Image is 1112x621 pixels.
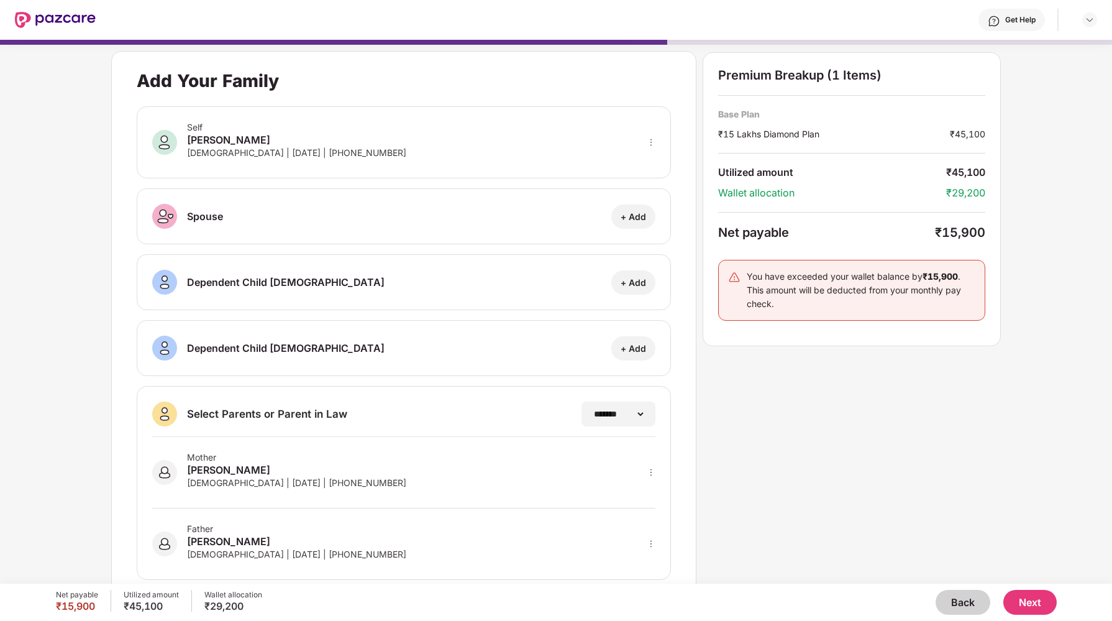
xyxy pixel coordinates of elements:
div: Dependent Child [DEMOGRAPHIC_DATA] [187,275,385,290]
div: Select Parents or Parent in Law [187,407,347,421]
div: ₹45,100 [946,166,985,179]
div: ₹45,100 [950,127,985,140]
div: + Add [621,211,646,223]
div: Dependent Child [DEMOGRAPHIC_DATA] [187,341,385,356]
img: svg+xml;base64,PHN2ZyB3aWR0aD0iNDAiIGhlaWdodD0iNDAiIHZpZXdCb3g9IjAgMCA0MCA0MCIgZmlsbD0ibm9uZSIgeG... [152,336,177,361]
button: Back [936,590,990,615]
img: New Pazcare Logo [15,12,96,28]
div: Self [187,122,406,132]
div: Base Plan [718,108,985,120]
span: more [647,540,655,548]
img: svg+xml;base64,PHN2ZyBpZD0iSGVscC0zMngzMiIgeG1sbnM9Imh0dHA6Ly93d3cudzMub3JnLzIwMDAvc3ZnIiB3aWR0aD... [988,15,1000,27]
img: svg+xml;base64,PHN2ZyBpZD0iRHJvcGRvd24tMzJ4MzIiIHhtbG5zPSJodHRwOi8vd3d3LnczLm9yZy8yMDAwL3N2ZyIgd2... [1085,15,1095,25]
span: more [647,468,655,477]
b: ₹15,900 [923,271,958,282]
div: Get Help [1005,15,1036,25]
div: Add Your Family [137,70,279,91]
div: Net payable [718,225,935,240]
div: Wallet allocation [718,186,946,200]
div: ₹15 Lakhs Diamond Plan [718,127,950,140]
div: ₹45,100 [124,600,179,612]
img: svg+xml;base64,PHN2ZyB4bWxucz0iaHR0cDovL3d3dy53My5vcmcvMjAwMC9zdmciIHdpZHRoPSIyNCIgaGVpZ2h0PSIyNC... [728,271,741,283]
img: svg+xml;base64,PHN2ZyB3aWR0aD0iNDAiIGhlaWdodD0iNDAiIHZpZXdCb3g9IjAgMCA0MCA0MCIgZmlsbD0ibm9uZSIgeG... [152,460,177,485]
div: [PERSON_NAME] [187,132,406,147]
div: [PERSON_NAME] [187,534,406,549]
img: svg+xml;base64,PHN2ZyB3aWR0aD0iNDAiIGhlaWdodD0iNDAiIHZpZXdCb3g9IjAgMCA0MCA0MCIgZmlsbD0ibm9uZSIgeG... [152,531,177,556]
div: [DEMOGRAPHIC_DATA] | [DATE] | [PHONE_NUMBER] [187,477,406,488]
div: ₹29,200 [204,600,262,612]
div: ₹15,900 [56,600,98,612]
div: Utilized amount [718,166,946,179]
img: svg+xml;base64,PHN2ZyB3aWR0aD0iNDAiIGhlaWdodD0iNDAiIHZpZXdCb3g9IjAgMCA0MCA0MCIgZmlsbD0ibm9uZSIgeG... [152,402,177,426]
div: [DEMOGRAPHIC_DATA] | [DATE] | [PHONE_NUMBER] [187,147,406,158]
div: Net payable [56,590,98,600]
div: Wallet allocation [204,590,262,600]
div: You have exceeded your wallet balance by . This amount will be deducted from your monthly pay check. [747,270,975,311]
div: + Add [621,343,646,354]
span: more [647,138,655,147]
div: Utilized amount [124,590,179,600]
div: Premium Breakup (1 Items) [718,68,985,83]
img: svg+xml;base64,PHN2ZyB3aWR0aD0iNDAiIGhlaWdodD0iNDAiIHZpZXdCb3g9IjAgMCA0MCA0MCIgZmlsbD0ibm9uZSIgeG... [152,204,177,229]
div: [PERSON_NAME] [187,462,406,477]
img: svg+xml;base64,PHN2ZyB3aWR0aD0iNDAiIGhlaWdodD0iNDAiIHZpZXdCb3g9IjAgMCA0MCA0MCIgZmlsbD0ibm9uZSIgeG... [152,130,177,155]
button: Next [1003,590,1057,615]
div: Spouse [187,209,223,224]
img: svg+xml;base64,PHN2ZyB3aWR0aD0iNDAiIGhlaWdodD0iNDAiIHZpZXdCb3g9IjAgMCA0MCA0MCIgZmlsbD0ibm9uZSIgeG... [152,270,177,295]
div: Mother [187,452,406,462]
div: [DEMOGRAPHIC_DATA] | [DATE] | [PHONE_NUMBER] [187,549,406,559]
div: ₹29,200 [946,186,985,200]
div: ₹15,900 [935,225,985,240]
div: Father [187,523,406,534]
div: + Add [621,277,646,288]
